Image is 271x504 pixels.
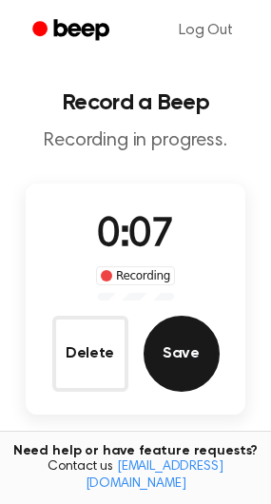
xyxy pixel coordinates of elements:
[86,460,223,491] a: [EMAIL_ADDRESS][DOMAIN_NAME]
[97,216,173,256] span: 0:07
[19,12,126,49] a: Beep
[52,316,128,392] button: Delete Audio Record
[15,91,256,114] h1: Record a Beep
[160,8,252,53] a: Log Out
[96,266,175,285] div: Recording
[11,459,260,493] span: Contact us
[144,316,220,392] button: Save Audio Record
[15,129,256,153] p: Recording in progress.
